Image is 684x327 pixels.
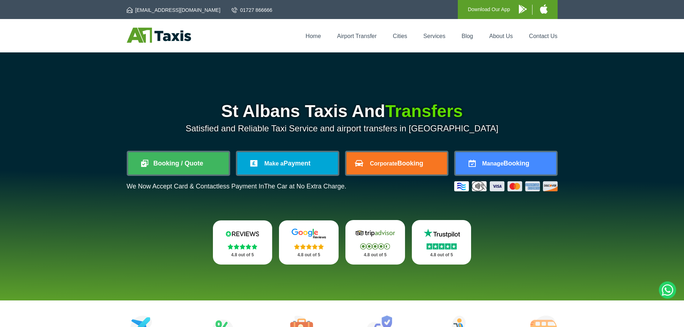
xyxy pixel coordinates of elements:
h1: St Albans Taxis And [127,103,558,120]
p: 4.8 out of 5 [353,251,397,260]
a: Airport Transfer [337,33,377,39]
a: Cities [393,33,407,39]
span: The Car at No Extra Charge. [264,183,346,190]
img: A1 Taxis St Albans LTD [127,28,191,43]
a: CorporateBooking [346,152,447,174]
img: Google [287,228,330,239]
span: Corporate [370,160,397,167]
a: Home [306,33,321,39]
a: ManageBooking [456,152,556,174]
span: Manage [482,160,504,167]
p: 4.8 out of 5 [287,251,331,260]
img: Stars [228,244,257,249]
a: Blog [461,33,473,39]
a: Contact Us [529,33,557,39]
p: We Now Accept Card & Contactless Payment In [127,183,346,190]
a: Reviews.io Stars 4.8 out of 5 [213,220,273,265]
p: Satisfied and Reliable Taxi Service and airport transfers in [GEOGRAPHIC_DATA] [127,123,558,134]
img: Trustpilot [420,228,463,239]
img: A1 Taxis Android App [519,5,527,14]
img: Tripadvisor [354,228,397,239]
p: 4.8 out of 5 [420,251,464,260]
a: About Us [489,33,513,39]
span: Make a [264,160,283,167]
a: Google Stars 4.8 out of 5 [279,220,339,265]
a: Tripadvisor Stars 4.8 out of 5 [345,220,405,265]
p: Download Our App [468,5,510,14]
span: Transfers [385,102,463,121]
a: Booking / Quote [128,152,229,174]
p: 4.8 out of 5 [221,251,265,260]
a: Services [423,33,445,39]
img: Reviews.io [221,228,264,239]
img: Stars [427,243,457,249]
img: Credit And Debit Cards [454,181,558,191]
a: [EMAIL_ADDRESS][DOMAIN_NAME] [127,6,220,14]
img: Stars [360,243,390,249]
a: Make aPayment [237,152,338,174]
img: Stars [294,244,324,249]
img: A1 Taxis iPhone App [540,4,548,14]
a: Trustpilot Stars 4.8 out of 5 [412,220,471,265]
a: 01727 866666 [232,6,273,14]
